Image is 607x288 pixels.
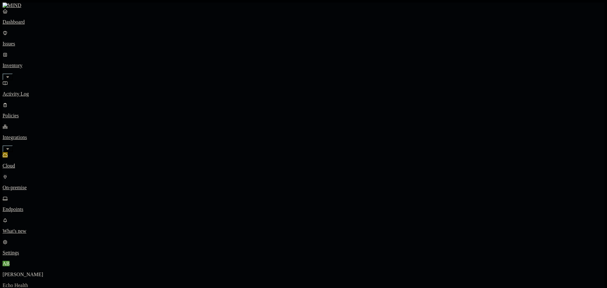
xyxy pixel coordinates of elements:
[3,228,604,234] p: What's new
[3,91,604,97] p: Activity Log
[3,52,604,79] a: Inventory
[3,217,604,234] a: What's new
[3,113,604,119] p: Policies
[3,80,604,97] a: Activity Log
[3,174,604,191] a: On-premise
[3,3,21,8] img: MIND
[3,135,604,140] p: Integrations
[3,19,604,25] p: Dashboard
[3,239,604,256] a: Settings
[3,41,604,47] p: Issues
[3,261,10,266] span: AB
[3,206,604,212] p: Endpoints
[3,124,604,151] a: Integrations
[3,196,604,212] a: Endpoints
[3,30,604,47] a: Issues
[3,8,604,25] a: Dashboard
[3,152,604,169] a: Cloud
[3,272,604,277] p: [PERSON_NAME]
[3,163,604,169] p: Cloud
[3,3,604,8] a: MIND
[3,250,604,256] p: Settings
[3,102,604,119] a: Policies
[3,63,604,68] p: Inventory
[3,185,604,191] p: On-premise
